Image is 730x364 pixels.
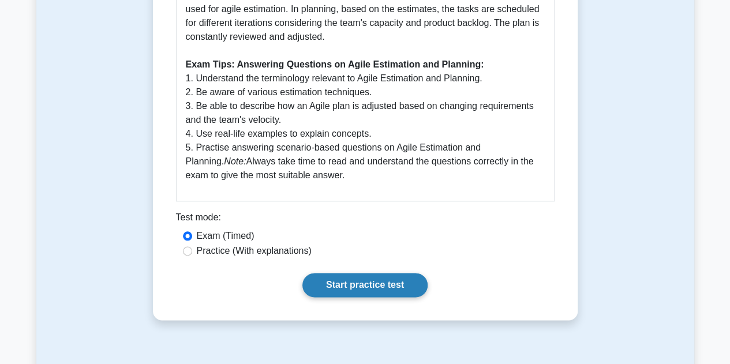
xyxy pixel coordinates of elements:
b: Exam Tips: Answering Questions on Agile Estimation and Planning: [186,59,484,69]
label: Practice (With explanations) [197,244,312,258]
a: Start practice test [302,273,428,297]
i: Note: [224,156,246,166]
div: Test mode: [176,211,555,229]
label: Exam (Timed) [197,229,254,243]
